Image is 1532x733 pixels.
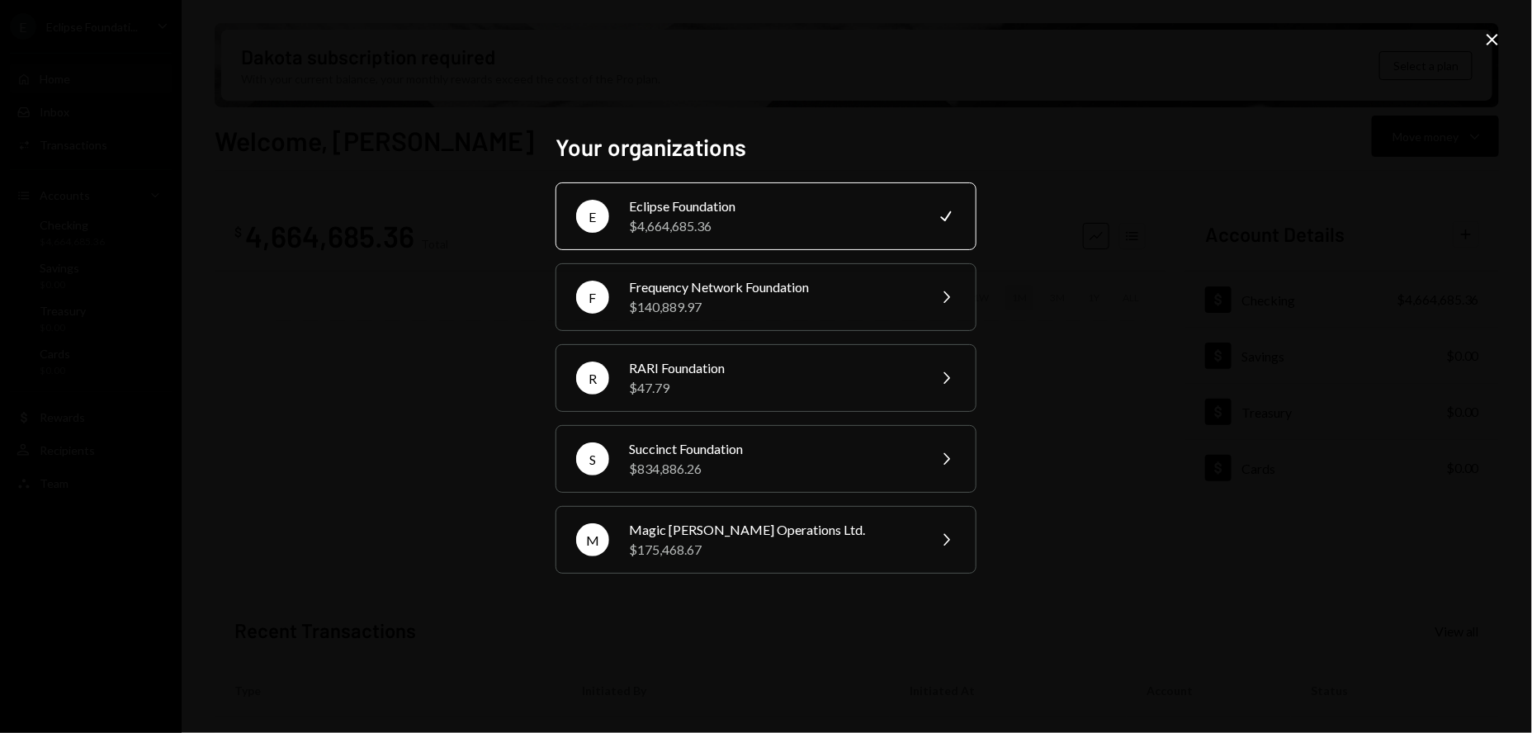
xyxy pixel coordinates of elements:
button: FFrequency Network Foundation$140,889.97 [556,263,976,331]
div: Succinct Foundation [629,439,916,459]
div: Frequency Network Foundation [629,277,916,297]
div: $4,664,685.36 [629,216,916,236]
div: $175,468.67 [629,540,916,560]
div: E [576,200,609,233]
button: SSuccinct Foundation$834,886.26 [556,425,976,493]
div: F [576,281,609,314]
button: EEclipse Foundation$4,664,685.36 [556,182,976,250]
div: R [576,362,609,395]
div: Eclipse Foundation [629,196,916,216]
div: $834,886.26 [629,459,916,479]
div: Magic [PERSON_NAME] Operations Ltd. [629,520,916,540]
div: M [576,523,609,556]
div: $140,889.97 [629,297,916,317]
button: RRARI Foundation$47.79 [556,344,976,412]
button: MMagic [PERSON_NAME] Operations Ltd.$175,468.67 [556,506,976,574]
div: RARI Foundation [629,358,916,378]
div: S [576,442,609,475]
h2: Your organizations [556,131,976,163]
div: $47.79 [629,378,916,398]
